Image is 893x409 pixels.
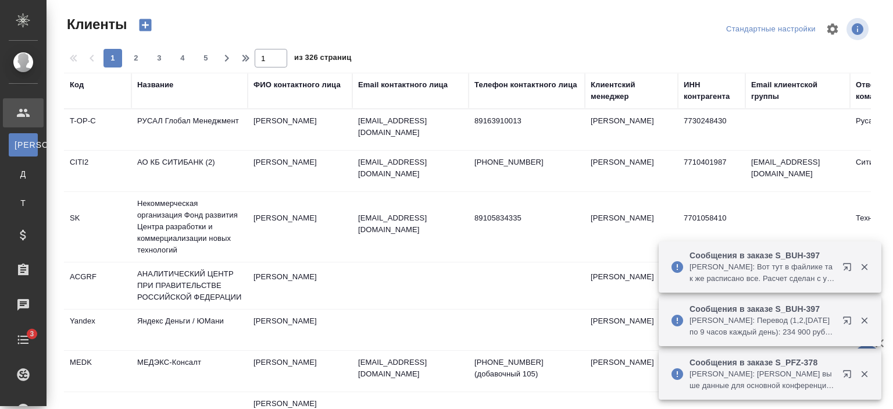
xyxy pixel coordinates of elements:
span: Т [15,197,32,209]
td: MEDK [64,351,131,392]
td: [PERSON_NAME] [585,151,678,191]
div: Email клиентской группы [751,79,844,102]
td: [PERSON_NAME] [248,151,352,191]
p: Сообщения в заказе S_BUH-397 [690,250,835,261]
span: [PERSON_NAME] [15,139,32,151]
span: 3 [150,52,169,64]
p: Сообщения в заказе S_BUH-397 [690,303,835,315]
p: 89105834335 [474,212,579,224]
button: Открыть в новой вкладке [835,309,863,337]
td: [EMAIL_ADDRESS][DOMAIN_NAME] [745,151,850,191]
td: РУСАЛ Глобал Менеджмент [131,109,248,150]
td: ACGRF [64,265,131,306]
p: [EMAIL_ADDRESS][DOMAIN_NAME] [358,212,463,236]
td: SK [64,207,131,247]
button: Закрыть [852,262,876,272]
button: 5 [197,49,215,67]
span: Д [15,168,32,180]
button: Создать [131,15,159,35]
p: Сообщения в заказе S_PFZ-378 [690,357,835,368]
span: 4 [173,52,192,64]
td: [PERSON_NAME] [248,265,352,306]
button: Закрыть [852,315,876,326]
td: [PERSON_NAME] [585,265,678,306]
td: T-OP-C [64,109,131,150]
p: [EMAIL_ADDRESS][DOMAIN_NAME] [358,157,463,180]
td: [PERSON_NAME] [585,351,678,392]
button: 2 [127,49,145,67]
div: ИНН контрагента [684,79,740,102]
a: [PERSON_NAME] [9,133,38,157]
p: [PERSON_NAME]: Перевод (1,2,[DATE] по 9 часов каждый день): 234 900 руб без ндс Тревел-день (1 де... [690,315,835,338]
button: Закрыть [852,369,876,379]
div: Email контактного лица [358,79,448,91]
p: [PHONE_NUMBER] (добавочный 105) [474,357,579,380]
td: [PERSON_NAME] [248,207,352,247]
button: Открыть в новой вкладке [835,362,863,390]
span: 5 [197,52,215,64]
td: МЕДЭКС-Консалт [131,351,248,392]
a: Т [9,191,38,215]
div: Код [70,79,84,91]
span: 2 [127,52,145,64]
div: Клиентский менеджер [591,79,672,102]
span: Посмотреть информацию [846,18,871,40]
td: [PERSON_NAME] [585,207,678,247]
td: [PERSON_NAME] [585,310,678,350]
td: Yandex [64,310,131,350]
a: Д [9,162,38,186]
span: Клиенты [64,15,127,34]
td: CITI2 [64,151,131,191]
p: [PERSON_NAME]: Вот тут в файлике так же расписано все. Расчет сделан с учетом 9 часового рабочего... [690,261,835,284]
button: 3 [150,49,169,67]
button: Открыть в новой вкладке [835,255,863,283]
td: Некоммерческая организация Фонд развития Центра разработки и коммерциализации новых технологий [131,192,248,262]
div: ФИО контактного лица [253,79,341,91]
div: split button [723,20,819,38]
td: [PERSON_NAME] [248,310,352,350]
p: [PHONE_NUMBER] [474,157,579,168]
div: Название [137,79,173,91]
p: [EMAIL_ADDRESS][DOMAIN_NAME] [358,115,463,138]
span: из 326 страниц [294,51,351,67]
p: [EMAIL_ADDRESS][DOMAIN_NAME] [358,357,463,380]
span: 3 [23,328,41,340]
div: Телефон контактного лица [474,79,577,91]
td: 7710401987 [678,151,745,191]
button: 4 [173,49,192,67]
p: [PERSON_NAME]: [PERSON_NAME] выше данные для основной конференции уже [690,368,835,392]
td: 7730248430 [678,109,745,150]
td: [PERSON_NAME] [248,109,352,150]
td: [PERSON_NAME] [585,109,678,150]
p: 89163910013 [474,115,579,127]
span: Настроить таблицу [819,15,846,43]
a: 3 [3,325,44,354]
td: АО КБ СИТИБАНК (2) [131,151,248,191]
td: [PERSON_NAME] [248,351,352,392]
td: Яндекс Деньги / ЮМани [131,310,248,350]
td: 7701058410 [678,207,745,247]
td: АНАЛИТИЧЕСКИЙ ЦЕНТР ПРИ ПРАВИТЕЛЬСТВЕ РОССИЙСКОЙ ФЕДЕРАЦИИ [131,262,248,309]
